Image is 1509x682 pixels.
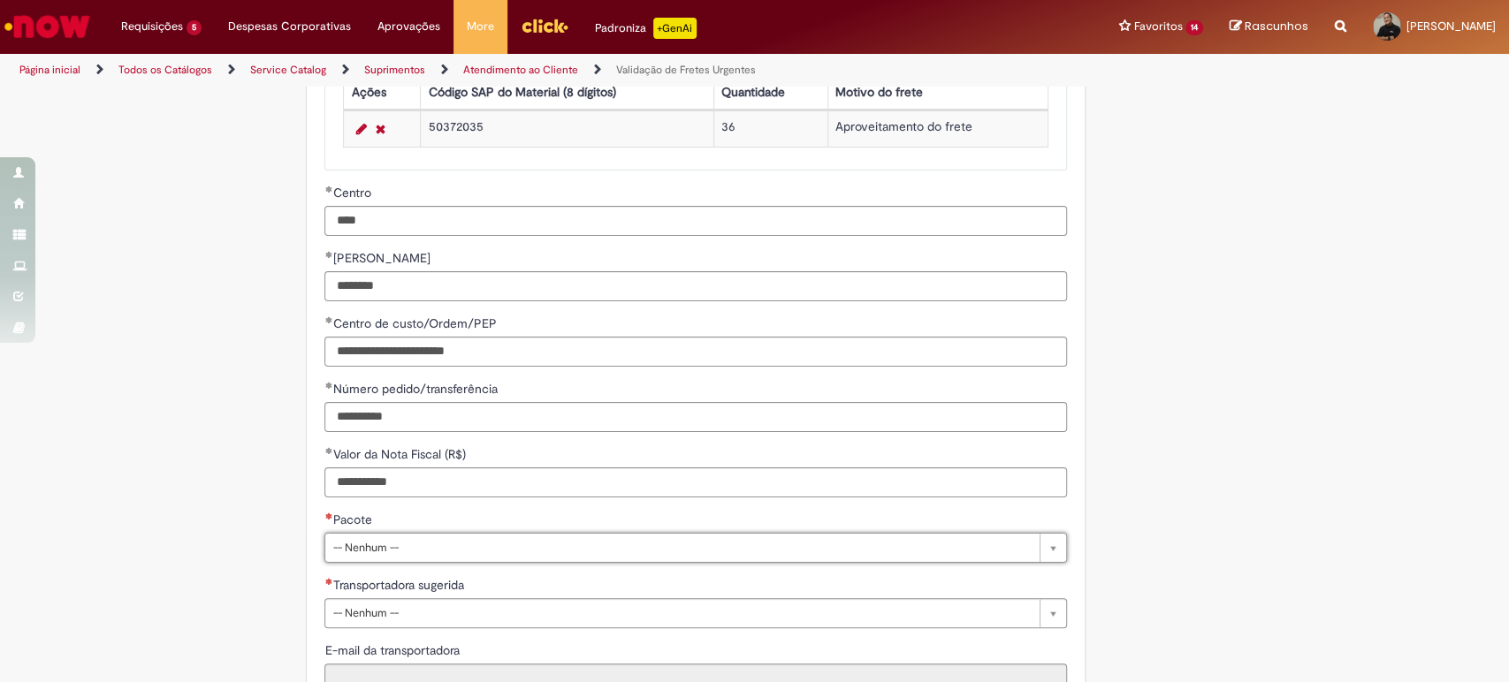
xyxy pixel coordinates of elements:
span: Transportadora sugerida [332,577,467,593]
a: Editar Linha 1 [351,118,370,140]
span: Necessários [324,512,332,519]
a: Suprimentos [364,63,425,77]
span: Obrigatório Preenchido [324,186,332,193]
input: Número pedido/transferência [324,402,1067,432]
td: 36 [714,110,828,147]
span: Centro [332,185,374,201]
span: Obrigatório Preenchido [324,251,332,258]
span: Obrigatório Preenchido [324,382,332,389]
td: 50372035 [421,110,714,147]
input: Centro de custo/Ordem/PEP [324,337,1067,367]
img: click_logo_yellow_360x200.png [521,12,568,39]
span: -- Nenhum -- [332,534,1031,562]
input: Conta Razão [324,271,1067,301]
span: More [467,18,494,35]
span: Obrigatório Preenchido [324,447,332,454]
a: Remover linha 1 [370,118,389,140]
span: Somente leitura - E-mail da transportadora [324,642,462,658]
a: Página inicial [19,63,80,77]
a: Service Catalog [250,63,326,77]
span: Rascunhos [1245,18,1308,34]
span: [PERSON_NAME] [1406,19,1496,34]
th: Motivo do frete [828,76,1048,109]
span: Favoritos [1133,18,1182,35]
a: Rascunhos [1230,19,1308,35]
p: +GenAi [653,18,697,39]
span: Requisições [121,18,183,35]
div: Padroniza [595,18,697,39]
a: Validação de Fretes Urgentes [616,63,756,77]
span: [PERSON_NAME] [332,250,433,266]
a: Todos os Catálogos [118,63,212,77]
span: 5 [187,20,202,35]
th: Ações [344,76,421,109]
span: Despesas Corporativas [228,18,351,35]
th: Código SAP do Material (8 dígitos) [421,76,714,109]
th: Quantidade [714,76,828,109]
ul: Trilhas de página [13,54,993,87]
span: Número pedido/transferência [332,381,500,397]
span: Obrigatório Preenchido [324,316,332,323]
span: Pacote [332,511,375,527]
img: ServiceNow [2,9,93,44]
span: Necessários [324,578,332,585]
span: Valor da Nota Fiscal (R$) [332,446,469,462]
input: Valor da Nota Fiscal (R$) [324,467,1067,497]
a: Atendimento ao Cliente [463,63,578,77]
span: -- Nenhum -- [332,599,1031,627]
input: Centro [324,206,1067,236]
span: Aprovações [377,18,440,35]
span: Centro de custo/Ordem/PEP [332,315,499,331]
td: Aproveitamento do frete [828,110,1048,147]
span: 14 [1185,20,1203,35]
